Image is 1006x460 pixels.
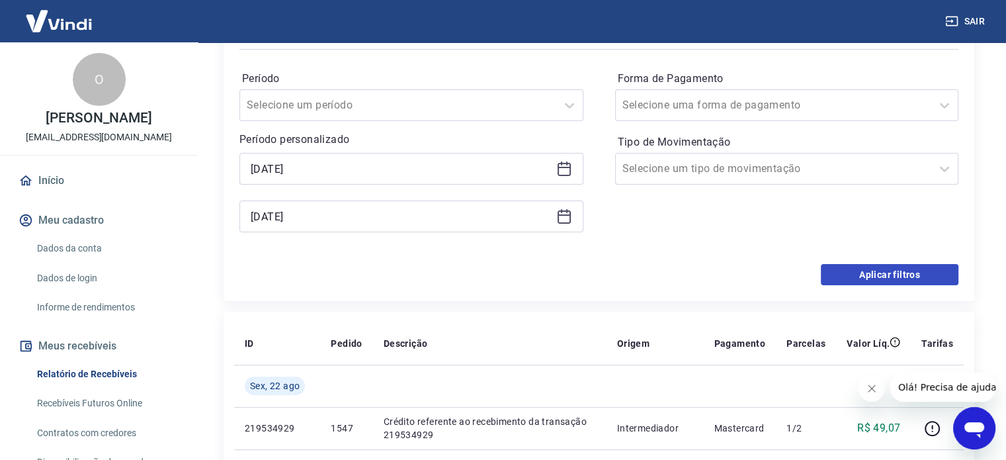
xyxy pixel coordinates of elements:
[245,422,310,435] p: 219534929
[32,235,182,262] a: Dados da conta
[242,71,581,87] label: Período
[250,379,300,392] span: Sex, 22 ago
[239,132,583,148] p: Período personalizado
[26,130,172,144] p: [EMAIL_ADDRESS][DOMAIN_NAME]
[921,337,953,350] p: Tarifas
[32,265,182,292] a: Dados de login
[786,422,825,435] p: 1/2
[786,337,825,350] p: Parcelas
[384,415,596,441] p: Crédito referente ao recebimento da transação 219534929
[46,111,151,125] p: [PERSON_NAME]
[617,422,693,435] p: Intermediador
[245,337,254,350] p: ID
[859,375,885,402] iframe: Fechar mensagem
[251,159,551,179] input: Data inicial
[32,390,182,417] a: Recebíveis Futuros Online
[73,53,126,106] div: O
[32,420,182,447] a: Contratos com credores
[821,264,958,285] button: Aplicar filtros
[714,337,765,350] p: Pagamento
[953,407,995,449] iframe: Botão para abrir a janela de mensagens
[847,337,890,350] p: Valor Líq.
[251,207,551,226] input: Data final
[618,134,956,150] label: Tipo de Movimentação
[384,337,428,350] p: Descrição
[857,420,900,436] p: R$ 49,07
[32,294,182,321] a: Informe de rendimentos
[714,422,765,435] p: Mastercard
[16,206,182,235] button: Meu cadastro
[16,332,182,361] button: Meus recebíveis
[943,9,990,34] button: Sair
[8,9,111,20] span: Olá! Precisa de ajuda?
[617,337,650,350] p: Origem
[331,422,362,435] p: 1547
[16,1,102,41] img: Vindi
[890,373,995,402] iframe: Mensagem da empresa
[331,337,362,350] p: Pedido
[618,71,956,87] label: Forma de Pagamento
[32,361,182,388] a: Relatório de Recebíveis
[16,166,182,195] a: Início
